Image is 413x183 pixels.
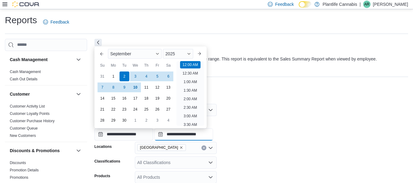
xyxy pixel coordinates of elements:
[10,77,38,81] a: Cash Out Details
[98,115,107,125] div: day-28
[50,19,69,25] span: Feedback
[164,115,173,125] div: day-4
[108,49,162,59] div: Button. Open the month selector. September is currently selected.
[10,91,30,97] h3: Customer
[164,82,173,92] div: day-13
[131,71,140,81] div: day-3
[109,115,118,125] div: day-29
[10,111,50,116] span: Customer Loyalty Points
[153,71,162,81] div: day-5
[163,49,193,59] div: Button. Open the year selector. 2025 is currently selected.
[109,82,118,92] div: day-8
[5,14,37,26] h1: Reports
[323,1,357,8] p: Plantlife Cannabis
[181,121,199,128] li: 3:30 AM
[142,82,151,92] div: day-11
[94,39,102,46] button: Next
[10,160,26,165] span: Discounts
[120,60,129,70] div: Tu
[181,104,199,111] li: 2:30 AM
[10,57,48,63] h3: Cash Management
[10,133,36,138] span: New Customers
[180,70,201,77] li: 12:30 AM
[208,175,213,180] button: Open list of options
[120,104,129,114] div: day-23
[94,144,112,149] label: Locations
[181,112,199,120] li: 3:00 AM
[10,112,50,116] a: Customer Loyalty Points
[10,134,36,138] a: New Customers
[181,78,199,86] li: 1:00 AM
[142,115,151,125] div: day-2
[10,70,41,74] a: Cash Management
[5,68,87,85] div: Cash Management
[153,93,162,103] div: day-19
[109,71,118,81] div: day-1
[179,146,183,149] button: Remove Fort Saskatchewan from selection in this group
[176,61,204,126] ul: Time
[131,104,140,114] div: day-24
[360,1,361,8] p: |
[208,145,213,150] button: Open list of options
[10,126,38,131] span: Customer Queue
[120,93,129,103] div: day-16
[142,71,151,81] div: day-4
[109,93,118,103] div: day-15
[98,71,107,81] div: day-31
[97,71,174,126] div: September, 2025
[275,1,294,7] span: Feedback
[94,174,110,178] label: Products
[10,161,26,165] a: Discounts
[75,90,82,98] button: Customer
[10,148,74,154] button: Discounts & Promotions
[98,60,107,70] div: Su
[208,160,213,165] button: Open list of options
[153,115,162,125] div: day-3
[97,49,107,59] button: Previous Month
[94,56,377,62] div: View sales totals by tendered employee for a specified date range. This report is equivalent to t...
[109,60,118,70] div: Mo
[142,93,151,103] div: day-18
[10,175,28,180] span: Promotions
[5,103,87,142] div: Customer
[180,61,201,68] li: 12:00 AM
[181,95,199,103] li: 2:00 AM
[41,16,72,28] a: Feedback
[181,87,199,94] li: 1:30 AM
[10,119,55,123] a: Customer Purchase History
[94,128,153,141] input: Press the down key to enter a popover containing a calendar. Press the escape key to close the po...
[164,93,173,103] div: day-20
[201,145,206,150] button: Clear input
[142,104,151,114] div: day-25
[131,60,140,70] div: We
[131,93,140,103] div: day-17
[164,71,173,81] div: day-6
[10,104,45,108] a: Customer Activity List
[120,115,129,125] div: day-30
[373,1,408,8] p: [PERSON_NAME]
[75,147,82,154] button: Discounts & Promotions
[131,115,140,125] div: day-1
[10,77,38,82] span: Cash Out Details
[98,82,107,92] div: day-7
[10,91,74,97] button: Customer
[165,51,175,56] span: 2025
[363,1,371,8] div: April Rose
[98,93,107,103] div: day-14
[98,104,107,114] div: day-21
[120,82,129,92] div: day-9
[94,159,120,164] label: Classifications
[154,128,213,141] input: Press the down key to open a popover containing a calendar.
[110,51,131,56] span: September
[10,69,41,74] span: Cash Management
[10,175,28,180] a: Promotions
[10,168,39,172] a: Promotion Details
[12,1,40,7] img: Cova
[142,60,151,70] div: Th
[299,1,312,8] input: Dark Mode
[140,145,178,151] span: [GEOGRAPHIC_DATA]
[153,60,162,70] div: Fr
[10,119,55,123] span: Customer Purchase History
